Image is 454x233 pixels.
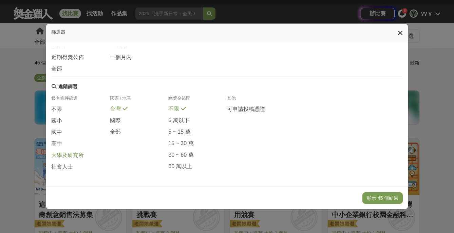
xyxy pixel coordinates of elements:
[51,140,62,148] span: 高中
[58,84,77,90] div: 進階篩選
[168,152,193,159] span: 30 ~ 60 萬
[110,105,121,113] span: 台灣
[110,54,132,61] span: 一個月內
[168,117,189,124] span: 5 萬以下
[51,106,62,113] span: 不限
[51,117,62,124] span: 國小
[51,65,62,73] span: 全部
[362,192,403,204] button: 顯示 45 個結果
[227,106,265,113] span: 可申請投稿憑證
[51,129,62,136] span: 國中
[51,54,84,61] span: 近期得獎公佈
[110,117,121,124] span: 國際
[168,140,193,147] span: 15 ~ 30 萬
[227,95,286,105] div: 其他
[110,129,121,136] span: 全部
[51,29,65,35] span: 篩選器
[168,105,179,113] span: 不限
[168,95,227,105] div: 總獎金範圍
[168,129,190,136] span: 5 ~ 15 萬
[51,152,84,159] span: 大學及研究所
[51,163,73,171] span: 社會人士
[51,95,110,105] div: 報名條件篩選
[168,163,192,170] span: 60 萬以上
[110,95,169,105] div: 國家 / 地區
